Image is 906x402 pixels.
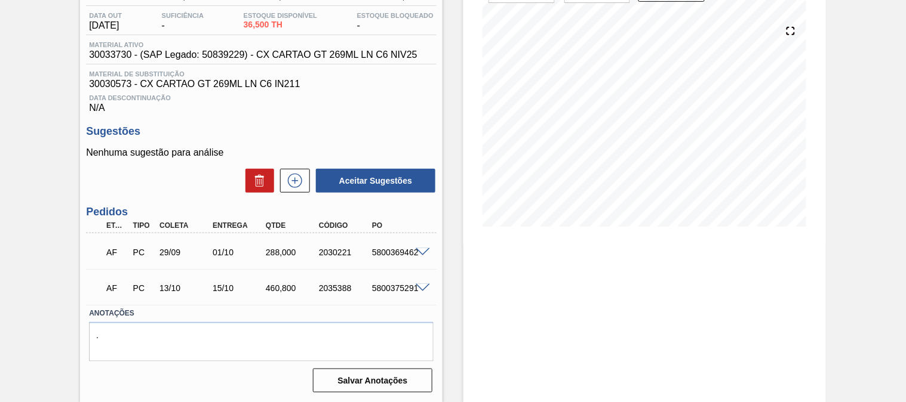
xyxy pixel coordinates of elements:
div: 13/10/2025 [156,283,215,293]
div: 29/09/2025 [156,248,215,257]
div: 5800375291 [369,283,428,293]
div: 5800369462 [369,248,428,257]
span: Estoque Bloqueado [357,12,434,19]
div: Etapa [103,221,130,230]
div: - [159,12,207,31]
span: 30033730 - (SAP Legado: 50839229) - CX CARTAO GT 269ML LN C6 NIV25 [89,50,417,60]
div: Código [316,221,374,230]
div: 288,000 [263,248,321,257]
h3: Pedidos [86,206,437,218]
span: Material ativo [89,41,417,48]
div: 15/10/2025 [210,283,268,293]
div: Tipo [130,221,156,230]
div: Aguardando Faturamento [103,275,130,301]
div: Qtde [263,221,321,230]
h3: Sugestões [86,125,437,138]
p: AF [106,248,127,257]
button: Aceitar Sugestões [316,169,435,193]
div: 2035388 [316,283,374,293]
span: 36,500 TH [244,20,317,29]
span: Data Descontinuação [89,94,434,101]
div: Excluir Sugestões [239,169,274,193]
div: 2030221 [316,248,374,257]
button: Salvar Anotações [313,369,432,392]
div: Aceitar Sugestões [310,168,437,194]
div: Entrega [210,221,268,230]
span: 30030573 - CX CARTAO GT 269ML LN C6 IN211 [89,79,434,89]
span: Estoque Disponível [244,12,317,19]
span: [DATE] [89,20,122,31]
p: Nenhuma sugestão para análise [86,147,437,158]
label: Anotações [89,305,434,322]
p: AF [106,283,127,293]
div: 01/10/2025 [210,248,268,257]
textarea: . [89,322,434,361]
span: Data out [89,12,122,19]
span: Material de Substituição [89,70,434,78]
div: Pedido de Compra [130,248,156,257]
span: Suficiência [162,12,204,19]
div: PO [369,221,428,230]
div: Coleta [156,221,215,230]
div: Pedido de Compra [130,283,156,293]
div: Nova sugestão [274,169,310,193]
div: 460,800 [263,283,321,293]
div: N/A [86,89,437,113]
div: - [354,12,437,31]
div: Aguardando Faturamento [103,239,130,265]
